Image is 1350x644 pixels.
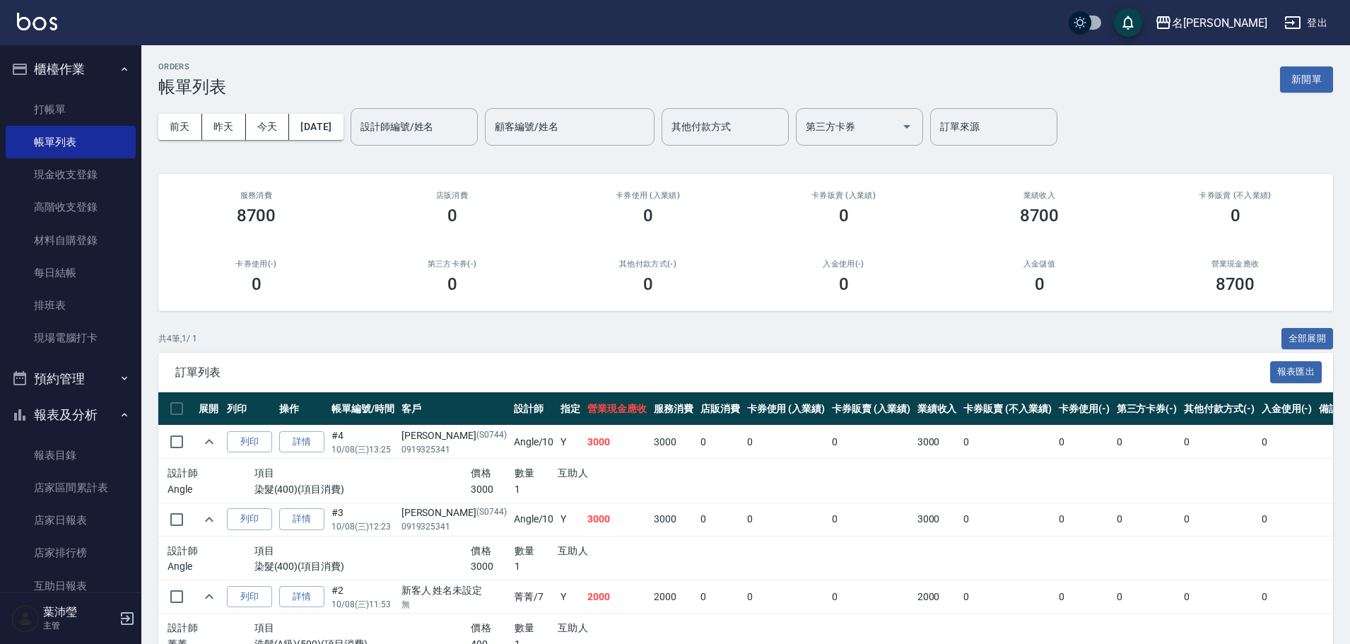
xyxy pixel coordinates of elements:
td: 0 [1055,580,1113,614]
th: 店販消費 [697,392,744,426]
a: 現場電腦打卡 [6,322,136,354]
p: 染髮(400)(項目消費) [254,559,471,574]
a: 帳單列表 [6,126,136,158]
p: 3000 [471,559,514,574]
p: 1 [515,559,558,574]
h2: 其他付款方式(-) [567,259,729,269]
h3: 服務消費 [175,191,337,200]
td: 0 [697,503,744,536]
td: 0 [960,503,1055,536]
td: 0 [744,426,829,459]
button: 登出 [1279,10,1333,36]
th: 其他付款方式(-) [1180,392,1258,426]
td: 2000 [584,580,650,614]
th: 設計師 [510,392,558,426]
a: 店家排行榜 [6,537,136,569]
th: 卡券使用 (入業績) [744,392,829,426]
th: 指定 [557,392,584,426]
button: 列印 [227,508,272,530]
td: Y [557,580,584,614]
td: 0 [1258,580,1316,614]
td: 0 [697,580,744,614]
h2: 營業現金應收 [1154,259,1316,269]
span: 價格 [471,545,491,556]
button: 列印 [227,431,272,453]
h2: 入金儲值 [958,259,1120,269]
h3: 0 [643,274,653,294]
td: 0 [1258,503,1316,536]
td: 0 [1055,426,1113,459]
a: 每日結帳 [6,257,136,289]
button: expand row [199,509,220,530]
p: Angle [168,559,254,574]
h3: 0 [1231,206,1240,226]
a: 打帳單 [6,93,136,126]
a: 新開單 [1280,72,1333,86]
button: 新開單 [1280,66,1333,93]
td: 3000 [914,426,961,459]
th: 業績收入 [914,392,961,426]
span: 價格 [471,622,491,633]
p: (S0744) [476,428,507,443]
h2: 店販消費 [371,191,533,200]
button: expand row [199,431,220,452]
p: (S0744) [476,505,507,520]
span: 互助人 [558,467,588,479]
h2: 業績收入 [958,191,1120,200]
p: Angle [168,482,254,497]
th: 帳單編號/時間 [328,392,398,426]
th: 卡券販賣 (入業績) [828,392,914,426]
h3: 0 [1035,274,1045,294]
td: 0 [1180,580,1258,614]
td: #3 [328,503,398,536]
th: 客戶 [398,392,510,426]
td: 0 [697,426,744,459]
a: 店家日報表 [6,504,136,537]
a: 詳情 [279,508,324,530]
td: Angle /10 [510,426,558,459]
p: 10/08 (三) 11:53 [331,598,394,611]
img: Logo [17,13,57,30]
h3: 8700 [237,206,276,226]
a: 高階收支登錄 [6,191,136,223]
button: 報表及分析 [6,397,136,433]
td: #4 [328,426,398,459]
h3: 帳單列表 [158,77,226,97]
td: 0 [1113,503,1181,536]
h3: 0 [447,274,457,294]
div: 新客人 姓名未設定 [401,583,507,598]
button: 預約管理 [6,361,136,397]
button: 今天 [246,114,290,140]
td: 0 [828,580,914,614]
th: 入金使用(-) [1258,392,1316,426]
span: 數量 [515,467,535,479]
a: 店家區間累計表 [6,472,136,504]
span: 項目 [254,622,275,633]
p: 無 [401,598,507,611]
span: 項目 [254,467,275,479]
a: 詳情 [279,586,324,608]
img: Person [11,604,40,633]
div: [PERSON_NAME] [401,428,507,443]
p: 主管 [43,619,115,632]
td: 0 [828,503,914,536]
td: 0 [828,426,914,459]
h3: 8700 [1020,206,1060,226]
p: 10/08 (三) 12:23 [331,520,394,533]
td: #2 [328,580,398,614]
span: 訂單列表 [175,365,1270,380]
p: 1 [515,482,558,497]
a: 詳情 [279,431,324,453]
th: 卡券使用(-) [1055,392,1113,426]
p: 0919325341 [401,443,507,456]
span: 互助人 [558,622,588,633]
h2: 卡券販賣 (入業績) [763,191,925,200]
td: 3000 [650,426,697,459]
button: 報表匯出 [1270,361,1322,383]
th: 展開 [195,392,223,426]
th: 操作 [276,392,328,426]
td: 0 [1180,503,1258,536]
td: 0 [1113,426,1181,459]
span: 互助人 [558,545,588,556]
td: 0 [744,503,829,536]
